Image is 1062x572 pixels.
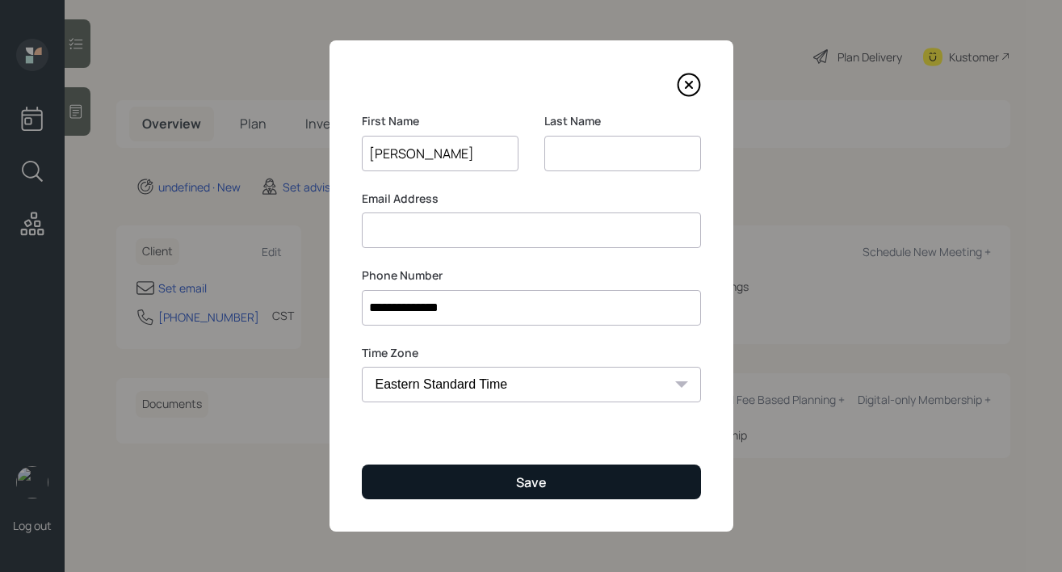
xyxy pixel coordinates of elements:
[544,113,701,129] label: Last Name
[362,345,701,361] label: Time Zone
[362,113,518,129] label: First Name
[362,191,701,207] label: Email Address
[516,473,547,491] div: Save
[362,267,701,284] label: Phone Number
[362,465,701,499] button: Save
